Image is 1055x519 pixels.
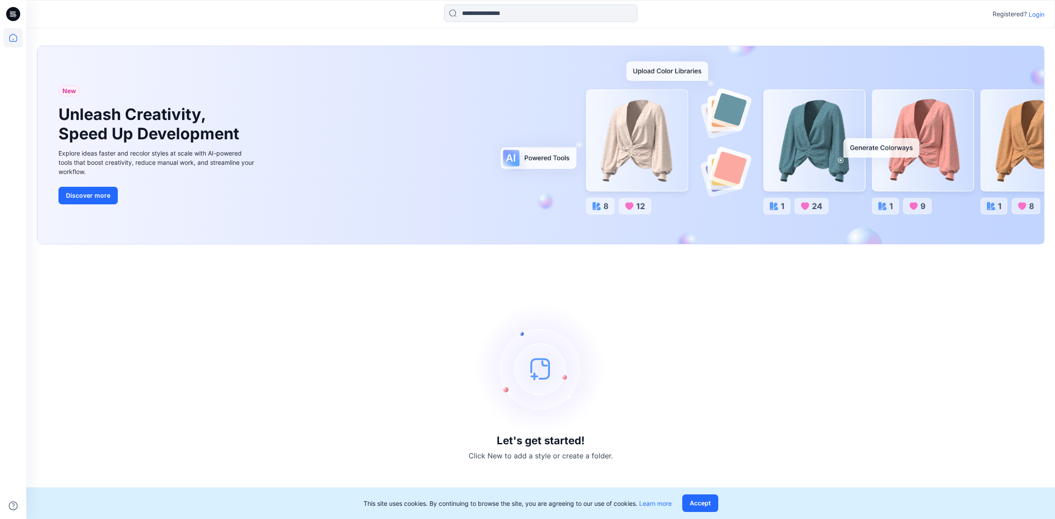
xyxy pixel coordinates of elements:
h3: Let's get started! [497,435,585,447]
a: Learn more [639,500,672,507]
p: Click New to add a style or create a folder. [469,450,613,461]
h1: Unleash Creativity, Speed Up Development [58,105,243,143]
p: Registered? [993,9,1027,19]
img: empty-state-image.svg [475,303,607,435]
a: Discover more [58,187,256,204]
p: This site uses cookies. By continuing to browse the site, you are agreeing to our use of cookies. [364,499,672,508]
div: Explore ideas faster and recolor styles at scale with AI-powered tools that boost creativity, red... [58,149,256,176]
button: Discover more [58,187,118,204]
p: Login [1029,10,1044,19]
button: Accept [682,494,718,512]
span: New [62,86,76,96]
